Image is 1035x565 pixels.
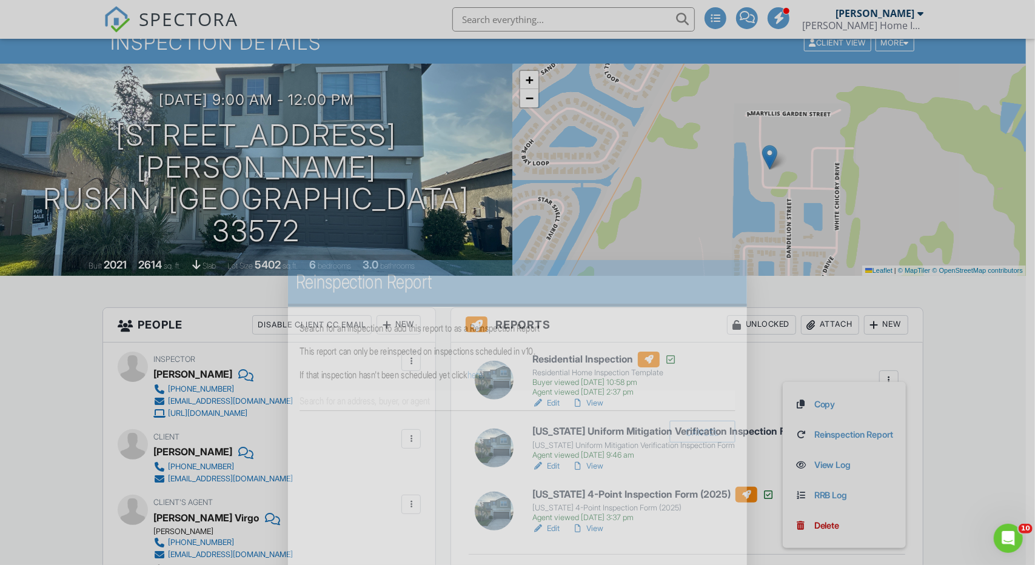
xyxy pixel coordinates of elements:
a: here. [467,368,485,380]
p: This report can only be reinspected on inspections scheduled in v10. [300,344,735,358]
p: Search for an inspection to add this report to as a Reinspection Report [300,321,735,335]
span: 10 [1019,524,1033,533]
div: Cancel [670,421,735,443]
iframe: Intercom live chat [994,524,1023,553]
p: If that inspection hasn't been scheduled yet click [300,367,735,381]
input: Search for an address, buyer, or agent [300,391,735,411]
h2: Reinspection Report [296,270,739,294]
